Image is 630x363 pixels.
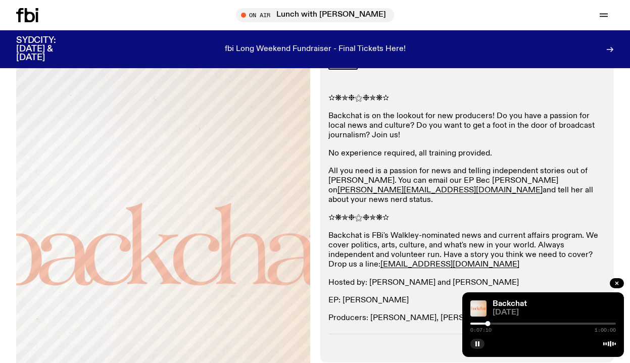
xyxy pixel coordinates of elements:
[328,167,606,205] p: All you need is a passion for news and telling independent stories out of [PERSON_NAME]. You can ...
[595,328,616,333] span: 1:00:00
[380,261,519,269] a: [EMAIL_ADDRESS][DOMAIN_NAME]
[328,94,606,103] p: ✫❋✯❉⚝❉✯❋✫
[493,300,527,308] a: Backchat
[328,112,606,141] p: Backchat is on the lookout for new producers! Do you have a passion for local news and culture? D...
[493,309,616,317] span: [DATE]
[328,231,606,270] p: Backchat is FBi's Walkley-nominated news and current affairs program. We cover politics, arts, cu...
[328,278,606,288] p: Hosted by: [PERSON_NAME] and [PERSON_NAME]
[470,328,492,333] span: 0:07:10
[236,8,394,22] button: On AirLunch with [PERSON_NAME]
[328,214,606,223] p: ✫❋✯❉⚝❉✯❋✫
[225,45,406,54] p: fbi Long Weekend Fundraiser - Final Tickets Here!
[328,149,606,159] p: No experience required, all training provided.
[328,314,606,333] p: Producers: [PERSON_NAME], [PERSON_NAME], [PERSON_NAME], [PERSON_NAME], [PERSON_NAME], [PERSON_NAM...
[337,186,543,194] a: [PERSON_NAME][EMAIL_ADDRESS][DOMAIN_NAME]
[16,36,81,62] h3: SYDCITY: [DATE] & [DATE]
[328,296,606,305] p: EP: [PERSON_NAME]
